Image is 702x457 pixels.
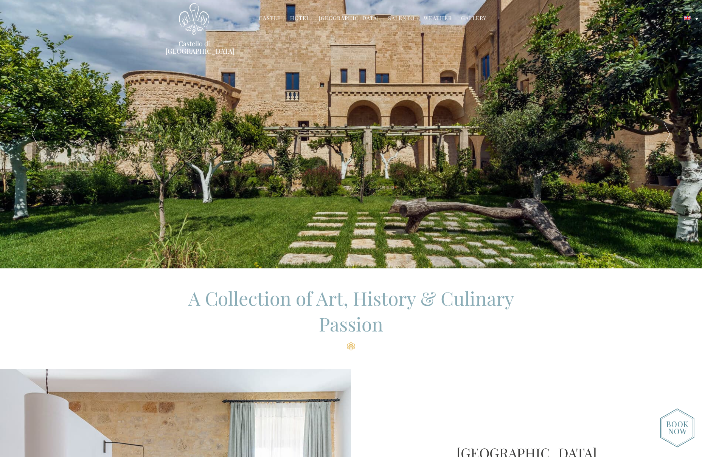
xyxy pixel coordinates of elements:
[179,3,209,35] img: Castello di Ugento
[319,14,379,23] a: [GEOGRAPHIC_DATA]
[660,408,694,448] img: new-booknow.png
[424,14,452,23] a: Weather
[188,285,514,336] span: A Collection of Art, History & Culinary Passion
[684,16,691,20] img: English
[166,40,222,55] a: Castello di [GEOGRAPHIC_DATA]
[388,14,415,23] a: Salento
[461,14,486,23] a: Gallery
[259,14,281,23] a: Castle
[290,14,310,23] a: Hotel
